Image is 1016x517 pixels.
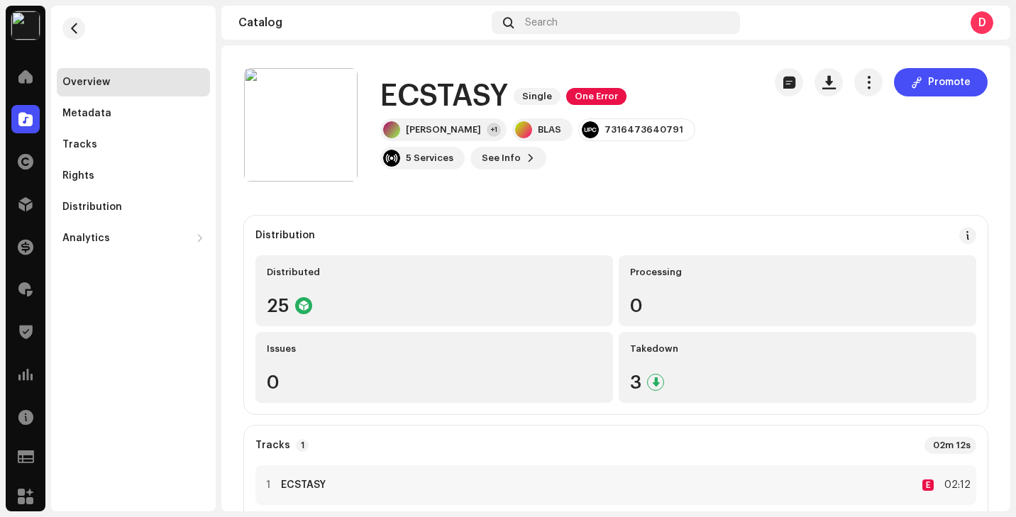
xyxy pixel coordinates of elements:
[514,88,561,105] span: Single
[894,68,988,96] button: Promote
[238,17,486,28] div: Catalog
[57,193,210,221] re-m-nav-item: Distribution
[538,124,561,135] div: BLAS
[255,230,315,241] div: Distribution
[924,437,976,454] div: 02m 12s
[566,88,626,105] span: One Error
[406,152,453,164] div: 5 Services
[62,170,94,182] div: Rights
[296,439,309,452] p-badge: 1
[971,11,993,34] div: D
[281,479,326,491] strong: ECSTASY
[62,201,122,213] div: Distribution
[630,267,965,278] div: Processing
[928,68,971,96] span: Promote
[939,477,971,494] div: 02:12
[604,124,683,135] div: 7316473640791
[57,162,210,190] re-m-nav-item: Rights
[57,130,210,159] re-m-nav-item: Tracks
[406,124,481,135] div: [PERSON_NAME]
[62,108,111,119] div: Metadata
[482,144,521,172] span: See Info
[57,224,210,252] re-m-nav-dropdown: Analytics
[62,233,110,244] div: Analytics
[525,17,558,28] span: Search
[922,479,934,491] div: E
[62,77,110,88] div: Overview
[57,68,210,96] re-m-nav-item: Overview
[255,440,290,451] strong: Tracks
[267,267,602,278] div: Distributed
[62,139,97,150] div: Tracks
[630,343,965,355] div: Takedown
[487,123,501,137] div: +1
[267,343,602,355] div: Issues
[380,80,508,113] h1: ECSTASY
[11,11,40,40] img: 87673747-9ce7-436b-aed6-70e10163a7f0
[470,147,546,169] button: See Info
[57,99,210,128] re-m-nav-item: Metadata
